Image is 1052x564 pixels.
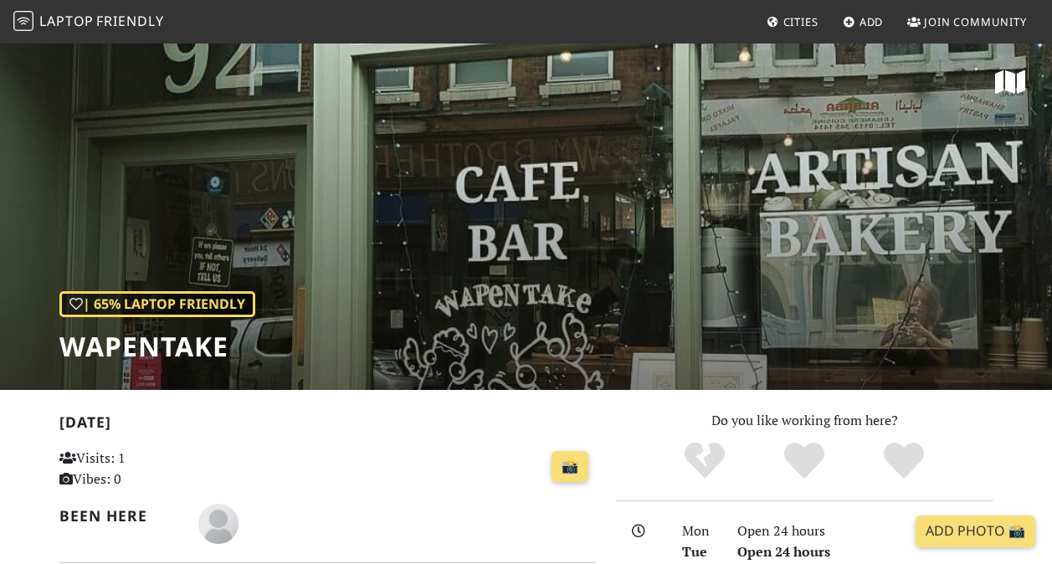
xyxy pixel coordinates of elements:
[552,451,588,483] a: 📸
[59,291,255,318] div: | 65% Laptop Friendly
[13,11,33,31] img: LaptopFriendly
[836,7,890,37] a: Add
[916,515,1035,547] a: Add Photo 📸
[860,14,884,29] span: Add
[39,12,94,30] span: Laptop
[198,504,239,544] img: blank-535327c66bd565773addf3077783bbfce4b00ec00e9fd257753287c682c7fa38.png
[96,12,163,30] span: Friendly
[672,520,727,542] div: Mon
[59,448,225,490] p: Visits: 1 Vibes: 0
[655,440,755,482] div: No
[13,8,164,37] a: LaptopFriendly LaptopFriendly
[616,410,993,432] p: Do you like working from here?
[59,331,255,362] h1: Wapentake
[198,513,239,531] span: paul kiddle
[783,14,819,29] span: Cities
[854,440,953,482] div: Definitely!
[59,413,596,438] h2: [DATE]
[672,541,727,563] div: Tue
[924,14,1027,29] span: Join Community
[727,520,1003,542] div: Open 24 hours
[755,440,854,482] div: Yes
[901,7,1034,37] a: Join Community
[727,541,1003,563] div: Open 24 hours
[59,507,178,525] h2: Been here
[760,7,825,37] a: Cities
